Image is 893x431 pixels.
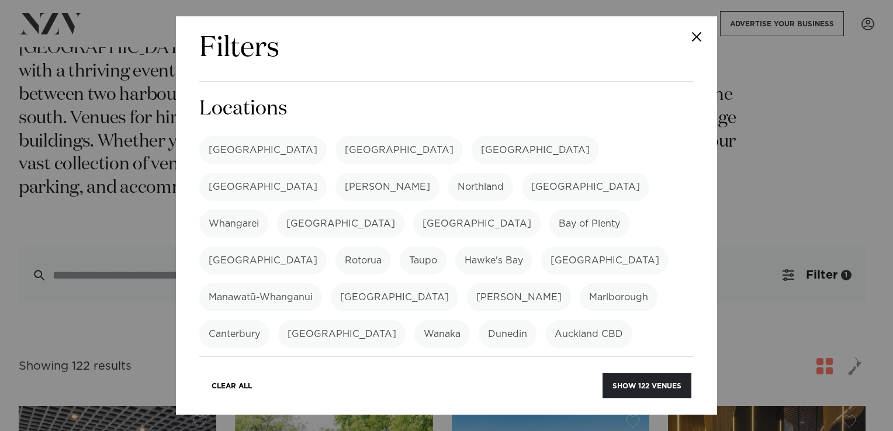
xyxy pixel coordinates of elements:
[413,210,541,238] label: [GEOGRAPHIC_DATA]
[414,320,470,348] label: Wanaka
[472,136,599,164] label: [GEOGRAPHIC_DATA]
[549,210,629,238] label: Bay of Plenty
[467,283,571,311] label: [PERSON_NAME]
[335,136,463,164] label: [GEOGRAPHIC_DATA]
[455,246,532,274] label: Hawke's Bay
[580,283,657,311] label: Marlborough
[199,320,269,348] label: Canterbury
[199,210,268,238] label: Whangarei
[199,136,327,164] label: [GEOGRAPHIC_DATA]
[199,283,322,311] label: Manawatū-Whanganui
[331,283,458,311] label: [GEOGRAPHIC_DATA]
[335,173,439,201] label: [PERSON_NAME]
[545,320,632,348] label: Auckland CBD
[277,210,404,238] label: [GEOGRAPHIC_DATA]
[278,320,406,348] label: [GEOGRAPHIC_DATA]
[199,96,694,122] h3: Locations
[199,30,279,67] h2: Filters
[400,246,446,274] label: Taupo
[199,173,327,201] label: [GEOGRAPHIC_DATA]
[603,373,691,398] button: Show 122 venues
[541,246,669,274] label: [GEOGRAPHIC_DATA]
[448,173,513,201] label: Northland
[479,320,537,348] label: Dunedin
[199,246,327,274] label: [GEOGRAPHIC_DATA]
[676,16,717,57] button: Close
[522,173,649,201] label: [GEOGRAPHIC_DATA]
[335,246,391,274] label: Rotorua
[202,373,262,398] button: Clear All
